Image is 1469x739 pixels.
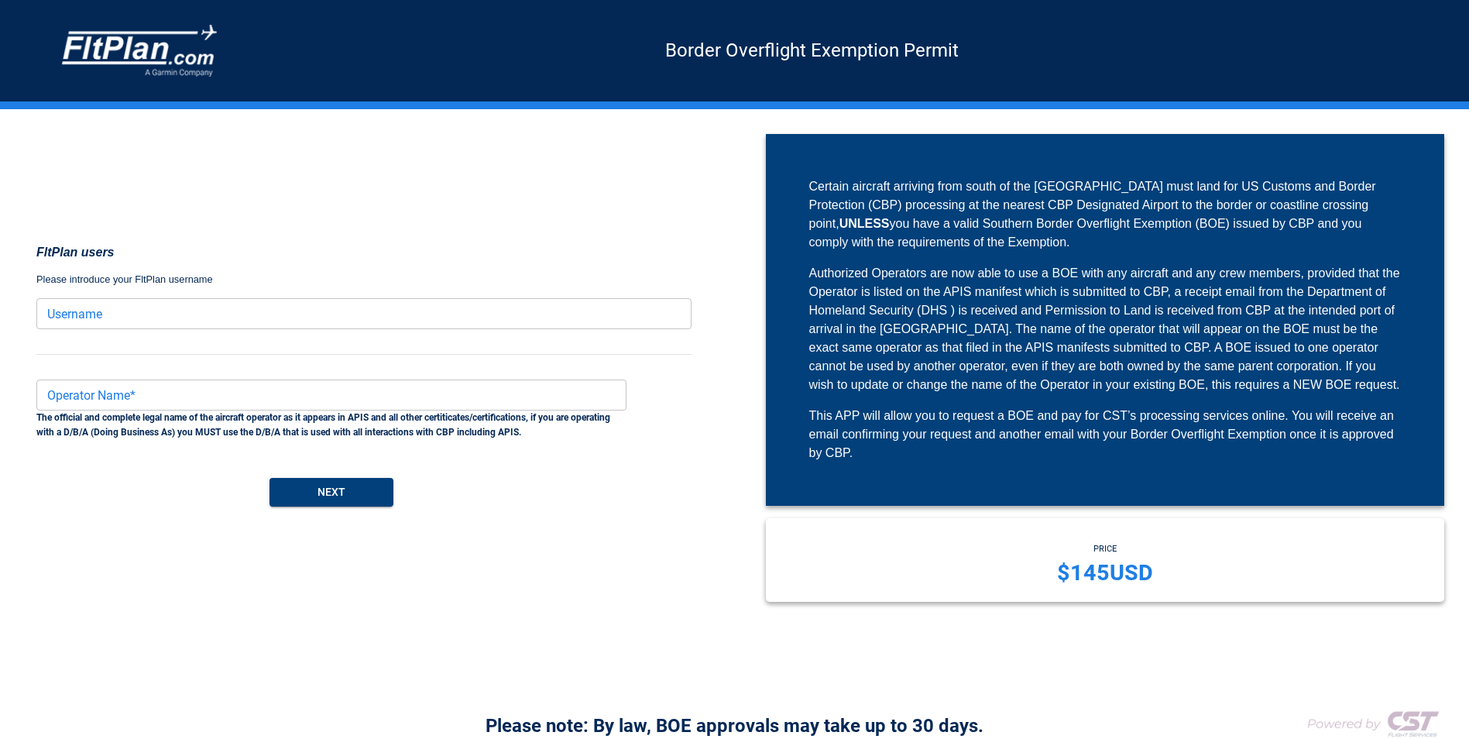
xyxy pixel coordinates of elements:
span: The official and complete legal name of the aircraft operator as it appears in APIS and all other... [36,412,610,438]
div: This APP will allow you to request a BOE and pay for CST’s processing services online. You will r... [809,407,1402,462]
p: $ 145 USD [1057,556,1153,589]
p: Please introduce your FltPlan username [36,272,692,287]
h3: FltPlan users [36,242,692,263]
div: Authorized Operators are now able to use a BOE with any aircraft and any crew members, provided t... [809,264,1402,394]
img: COMPANY LOGO [62,25,217,77]
p: PRICE [1057,543,1153,556]
h5: Border Overflight Exemption Permit [217,50,1407,51]
div: Certain aircraft arriving from south of the [GEOGRAPHIC_DATA] must land for US Customs and Border... [809,177,1402,252]
button: Next [269,478,393,507]
strong: UNLESS [839,217,890,230]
